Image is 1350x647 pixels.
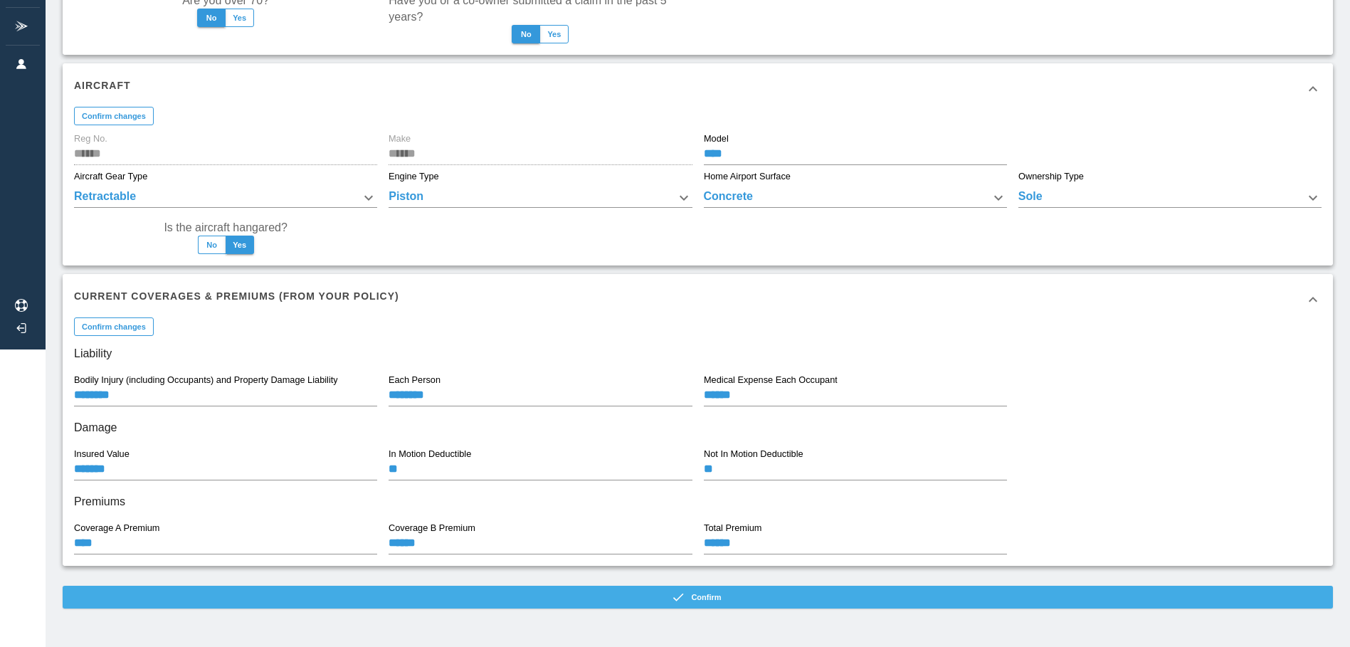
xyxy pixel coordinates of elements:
label: Reg No. [74,132,107,145]
button: Yes [226,236,254,254]
button: Confirm changes [74,317,154,336]
label: Engine Type [389,170,439,183]
label: Aircraft Gear Type [74,170,147,183]
button: Confirm changes [74,107,154,125]
label: In Motion Deductible [389,448,471,461]
div: Concrete [704,188,1007,208]
label: Is the aircraft hangared? [164,219,287,236]
label: Ownership Type [1018,170,1084,183]
h6: Premiums [74,492,1322,512]
label: Not In Motion Deductible [704,448,803,461]
label: Make [389,132,411,145]
button: Confirm [63,586,1333,609]
label: Total Premium [704,522,761,535]
button: Yes [225,9,254,27]
label: Coverage B Premium [389,522,475,535]
label: Insured Value [74,448,130,461]
label: Medical Expense Each Occupant [704,374,838,386]
h6: Damage [74,418,1322,438]
label: Bodily Injury (including Occupants) and Property Damage Liability [74,374,338,386]
button: No [198,236,226,254]
div: Sole [1018,188,1322,208]
div: Aircraft [63,63,1333,115]
div: Current Coverages & Premiums (from your policy) [63,274,1333,325]
label: Coverage A Premium [74,522,159,535]
label: Home Airport Surface [704,170,791,183]
button: No [197,9,226,27]
div: Retractable [74,188,377,208]
h6: Current Coverages & Premiums (from your policy) [74,288,399,304]
div: Piston [389,188,692,208]
label: Each Person [389,374,441,386]
h6: Liability [74,344,1322,364]
button: Yes [539,25,569,43]
label: Model [704,132,729,145]
button: No [512,25,540,43]
h6: Aircraft [74,78,131,93]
